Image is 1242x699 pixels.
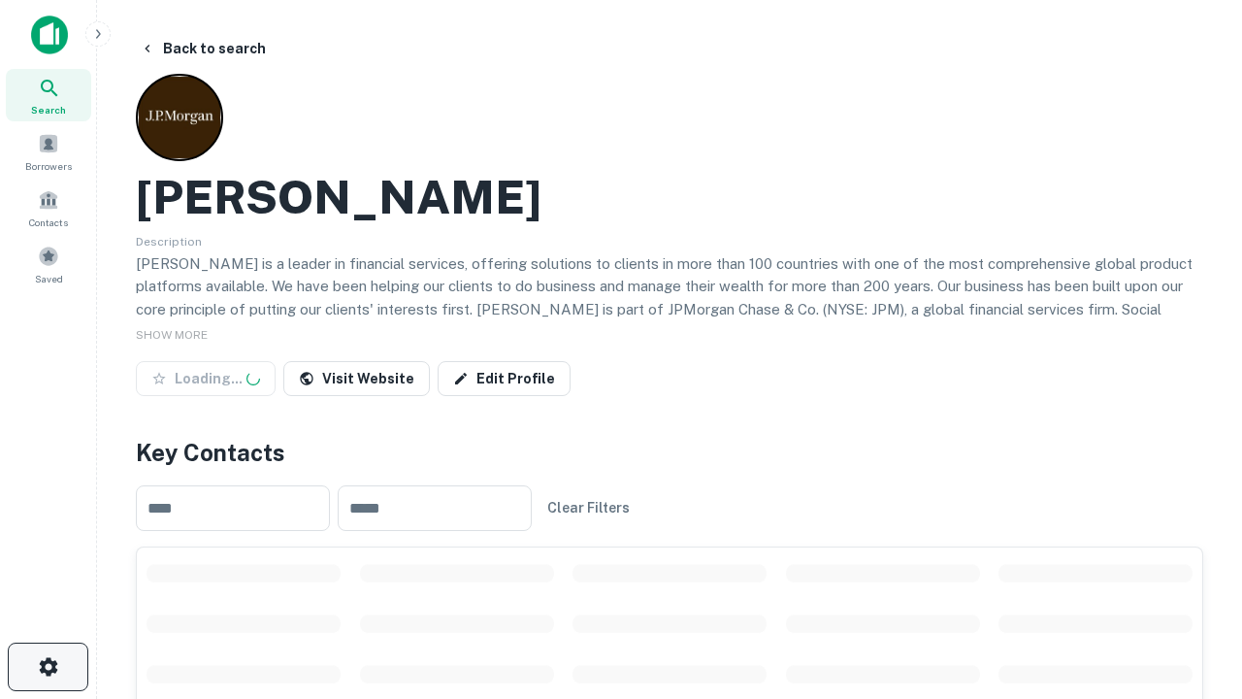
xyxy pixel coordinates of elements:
[539,490,637,525] button: Clear Filters
[6,238,91,290] a: Saved
[31,16,68,54] img: capitalize-icon.png
[6,69,91,121] a: Search
[35,271,63,286] span: Saved
[6,182,91,234] a: Contacts
[136,235,202,249] span: Description
[136,169,541,225] h2: [PERSON_NAME]
[136,252,1203,367] p: [PERSON_NAME] is a leader in financial services, offering solutions to clients in more than 100 c...
[6,125,91,178] a: Borrowers
[136,435,1203,470] h4: Key Contacts
[31,102,66,117] span: Search
[438,361,571,396] a: Edit Profile
[25,158,72,174] span: Borrowers
[283,361,430,396] a: Visit Website
[29,215,68,230] span: Contacts
[136,328,208,342] span: SHOW MORE
[132,31,274,66] button: Back to search
[1145,544,1242,637] iframe: Chat Widget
